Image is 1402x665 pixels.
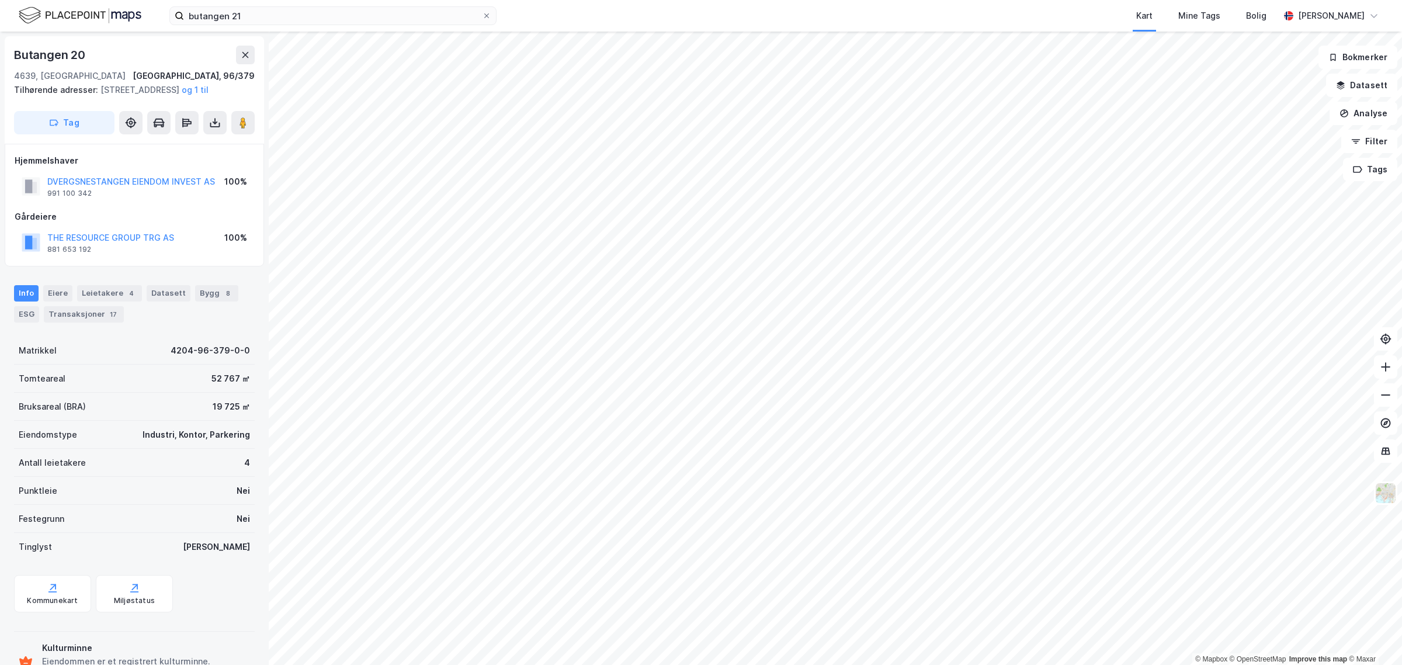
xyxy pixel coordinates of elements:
[1341,130,1397,153] button: Filter
[14,285,39,302] div: Info
[1343,158,1397,181] button: Tags
[15,210,254,224] div: Gårdeiere
[42,641,250,655] div: Kulturminne
[14,306,39,323] div: ESG
[1289,655,1347,663] a: Improve this map
[224,231,247,245] div: 100%
[14,111,114,134] button: Tag
[19,456,86,470] div: Antall leietakere
[19,372,65,386] div: Tomteareal
[1136,9,1153,23] div: Kart
[237,484,250,498] div: Nei
[1318,46,1397,69] button: Bokmerker
[15,154,254,168] div: Hjemmelshaver
[183,540,250,554] div: [PERSON_NAME]
[244,456,250,470] div: 4
[1178,9,1220,23] div: Mine Tags
[126,288,137,299] div: 4
[171,344,250,358] div: 4204-96-379-0-0
[14,46,88,64] div: Butangen 20
[19,344,57,358] div: Matrikkel
[19,400,86,414] div: Bruksareal (BRA)
[1330,102,1397,125] button: Analyse
[19,5,141,26] img: logo.f888ab2527a4732fd821a326f86c7f29.svg
[19,428,77,442] div: Eiendomstype
[222,288,234,299] div: 8
[19,540,52,554] div: Tinglyst
[19,512,64,526] div: Festegrunn
[1375,482,1397,504] img: Z
[143,428,250,442] div: Industri, Kontor, Parkering
[1298,9,1365,23] div: [PERSON_NAME]
[1246,9,1266,23] div: Bolig
[47,189,92,198] div: 991 100 342
[133,69,255,83] div: [GEOGRAPHIC_DATA], 96/379
[44,306,124,323] div: Transaksjoner
[114,596,155,605] div: Miljøstatus
[1344,609,1402,665] iframe: Chat Widget
[213,400,250,414] div: 19 725 ㎡
[195,285,238,302] div: Bygg
[1326,74,1397,97] button: Datasett
[184,7,482,25] input: Søk på adresse, matrikkel, gårdeiere, leietakere eller personer
[14,85,100,95] span: Tilhørende adresser:
[27,596,78,605] div: Kommunekart
[147,285,190,302] div: Datasett
[43,285,72,302] div: Eiere
[1230,655,1286,663] a: OpenStreetMap
[224,175,247,189] div: 100%
[211,372,250,386] div: 52 767 ㎡
[14,69,126,83] div: 4639, [GEOGRAPHIC_DATA]
[47,245,91,254] div: 881 653 192
[14,83,245,97] div: [STREET_ADDRESS]
[1195,655,1227,663] a: Mapbox
[77,285,142,302] div: Leietakere
[1344,609,1402,665] div: Kontrollprogram for chat
[237,512,250,526] div: Nei
[19,484,57,498] div: Punktleie
[107,309,119,320] div: 17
